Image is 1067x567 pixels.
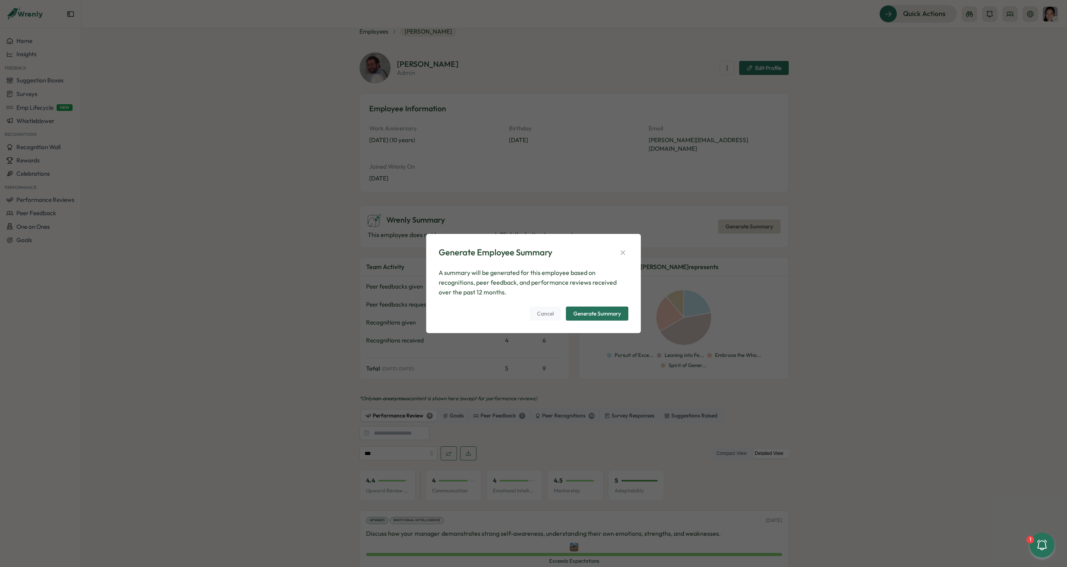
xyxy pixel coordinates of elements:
[530,307,561,321] button: Cancel
[439,246,552,259] div: Generate Employee Summary
[1026,536,1034,544] div: 1
[439,268,628,297] p: A summary will be generated for this employee based on recognitions, peer feedback, and performan...
[566,307,628,321] button: Generate Summary
[537,307,554,320] span: Cancel
[1030,533,1055,558] button: 1
[573,311,621,316] div: Generate Summary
